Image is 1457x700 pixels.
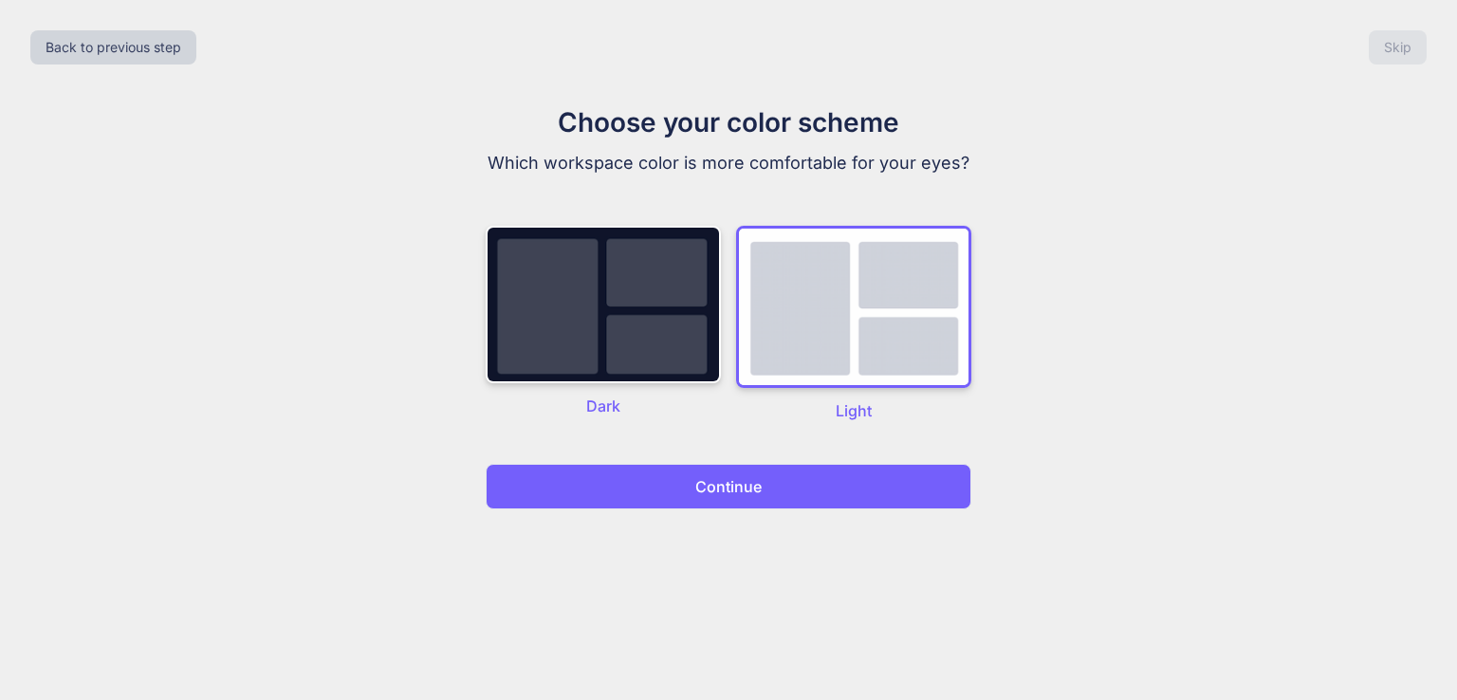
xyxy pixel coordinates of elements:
[486,226,721,383] img: dark
[486,395,721,417] p: Dark
[486,464,971,509] button: Continue
[410,102,1047,142] h1: Choose your color scheme
[410,150,1047,176] p: Which workspace color is more comfortable for your eyes?
[736,226,971,388] img: dark
[736,399,971,422] p: Light
[30,30,196,64] button: Back to previous step
[1369,30,1427,64] button: Skip
[695,475,762,498] p: Continue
